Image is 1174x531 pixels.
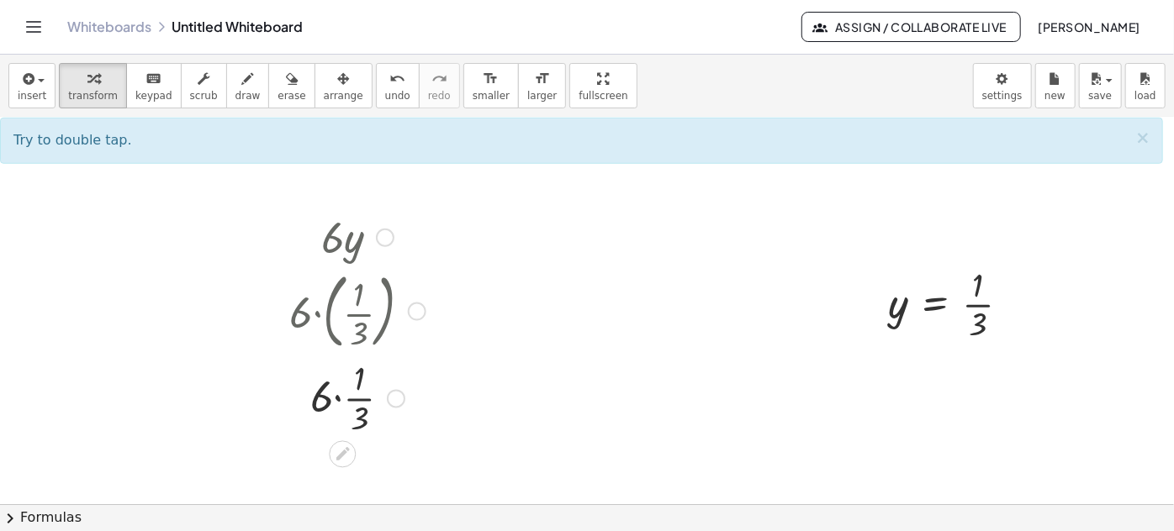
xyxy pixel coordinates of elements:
span: undo [385,90,410,102]
button: fullscreen [569,63,637,108]
span: [PERSON_NAME] [1038,19,1140,34]
button: [PERSON_NAME] [1024,12,1154,42]
span: larger [527,90,557,102]
button: load [1125,63,1166,108]
button: Assign / Collaborate Live [801,12,1021,42]
button: new [1035,63,1076,108]
button: × [1135,129,1150,147]
button: settings [973,63,1032,108]
button: save [1079,63,1122,108]
button: format_sizelarger [518,63,566,108]
span: erase [278,90,305,102]
button: scrub [181,63,227,108]
span: insert [18,90,46,102]
span: × [1135,128,1150,148]
span: settings [982,90,1023,102]
span: save [1088,90,1112,102]
span: draw [235,90,261,102]
span: redo [428,90,451,102]
i: format_size [534,69,550,89]
i: format_size [483,69,499,89]
span: smaller [473,90,510,102]
button: transform [59,63,127,108]
i: keyboard [145,69,161,89]
i: undo [389,69,405,89]
button: draw [226,63,270,108]
button: arrange [315,63,373,108]
button: Toggle navigation [20,13,47,40]
button: keyboardkeypad [126,63,182,108]
i: redo [431,69,447,89]
span: arrange [324,90,363,102]
span: scrub [190,90,218,102]
span: keypad [135,90,172,102]
button: insert [8,63,56,108]
button: format_sizesmaller [463,63,519,108]
span: fullscreen [579,90,627,102]
span: Try to double tap. [13,132,132,148]
a: Whiteboards [67,18,151,35]
button: undoundo [376,63,420,108]
button: erase [268,63,315,108]
span: load [1134,90,1156,102]
span: new [1044,90,1066,102]
span: Assign / Collaborate Live [816,19,1007,34]
div: Edit math [329,440,356,467]
span: transform [68,90,118,102]
button: redoredo [419,63,460,108]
